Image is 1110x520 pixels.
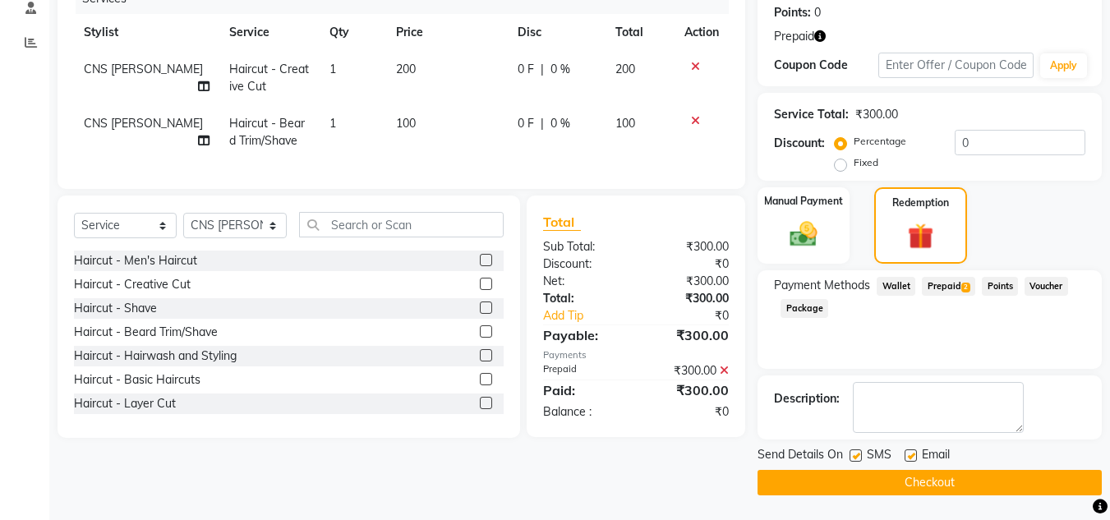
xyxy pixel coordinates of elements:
div: ₹0 [636,403,741,421]
div: ₹300.00 [636,273,741,290]
span: CNS [PERSON_NAME] [84,62,203,76]
label: Manual Payment [764,194,843,209]
img: _cash.svg [781,219,826,250]
th: Total [606,14,675,51]
div: 0 [814,4,821,21]
label: Fixed [854,155,878,170]
span: Prepaid [774,28,814,45]
button: Checkout [758,470,1102,495]
input: Search or Scan [299,212,504,237]
div: ₹300.00 [636,325,741,345]
div: Haircut - Basic Haircuts [74,371,200,389]
div: Description: [774,390,840,407]
div: Total: [531,290,636,307]
span: Prepaid [922,277,975,296]
span: Voucher [1025,277,1068,296]
th: Qty [320,14,386,51]
span: Total [543,214,581,231]
th: Service [219,14,320,51]
div: Haircut - Men's Haircut [74,252,197,269]
span: Email [922,446,950,467]
span: Package [781,299,828,318]
div: Haircut - Hairwash and Styling [74,347,237,365]
span: Payment Methods [774,277,870,294]
th: Action [675,14,729,51]
span: Haircut - Beard Trim/Shave [229,116,305,148]
div: ₹0 [636,255,741,273]
span: 1 [329,116,336,131]
a: Add Tip [531,307,653,324]
div: Payable: [531,325,636,345]
span: Haircut - Creative Cut [229,62,309,94]
div: Prepaid [531,362,636,380]
label: Percentage [854,134,906,149]
div: Coupon Code [774,57,877,74]
span: 2 [961,283,970,292]
div: Discount: [774,135,825,152]
span: 0 % [550,115,570,132]
div: Points: [774,4,811,21]
th: Disc [508,14,606,51]
th: Stylist [74,14,219,51]
div: ₹300.00 [636,290,741,307]
span: 100 [615,116,635,131]
button: Apply [1040,53,1087,78]
span: SMS [867,446,891,467]
span: | [541,61,544,78]
input: Enter Offer / Coupon Code [878,53,1034,78]
div: Haircut - Shave [74,300,157,317]
div: ₹0 [654,307,742,324]
span: 100 [396,116,416,131]
span: 200 [615,62,635,76]
div: ₹300.00 [855,106,898,123]
div: Paid: [531,380,636,400]
img: _gift.svg [900,220,942,252]
div: Net: [531,273,636,290]
span: | [541,115,544,132]
span: 1 [329,62,336,76]
div: Payments [543,348,729,362]
th: Price [386,14,508,51]
span: Send Details On [758,446,843,467]
span: 0 % [550,61,570,78]
div: Haircut - Beard Trim/Shave [74,324,218,341]
span: Wallet [877,277,915,296]
div: Balance : [531,403,636,421]
div: Sub Total: [531,238,636,255]
div: ₹300.00 [636,362,741,380]
span: 200 [396,62,416,76]
span: Points [982,277,1018,296]
div: ₹300.00 [636,380,741,400]
div: ₹300.00 [636,238,741,255]
div: Discount: [531,255,636,273]
div: Service Total: [774,106,849,123]
span: 0 F [518,61,534,78]
span: CNS [PERSON_NAME] [84,116,203,131]
label: Redemption [892,196,949,210]
span: 0 F [518,115,534,132]
div: Haircut - Creative Cut [74,276,191,293]
div: Haircut - Layer Cut [74,395,176,412]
